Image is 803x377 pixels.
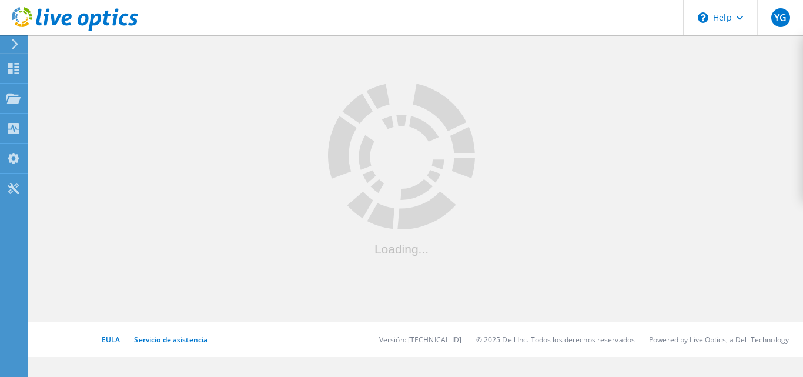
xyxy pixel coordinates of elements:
[698,12,708,23] svg: \n
[774,13,787,22] span: YG
[102,335,120,345] a: EULA
[379,335,462,345] li: Versión: [TECHNICAL_ID]
[649,335,789,345] li: Powered by Live Optics, a Dell Technology
[134,335,208,345] a: Servicio de asistencia
[12,25,138,33] a: Live Optics Dashboard
[328,243,475,255] div: Loading...
[476,335,635,345] li: © 2025 Dell Inc. Todos los derechos reservados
